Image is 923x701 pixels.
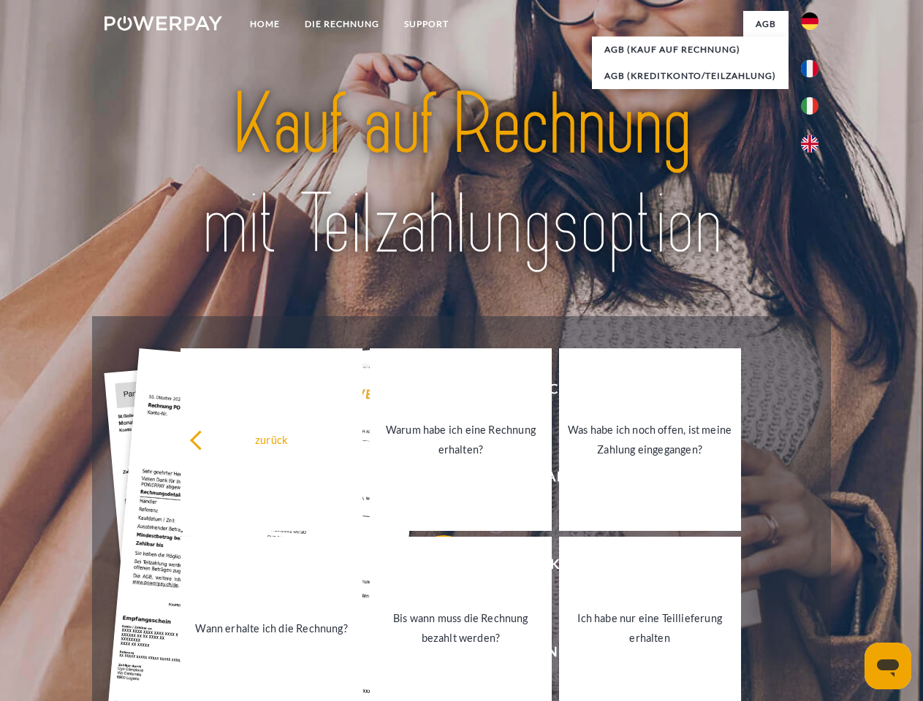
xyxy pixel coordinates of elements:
img: en [801,135,818,153]
img: logo-powerpay-white.svg [105,16,222,31]
img: fr [801,60,818,77]
div: Wann erhalte ich die Rechnung? [189,618,354,637]
a: DIE RECHNUNG [292,11,392,37]
div: Bis wann muss die Rechnung bezahlt werden? [379,608,543,648]
img: title-powerpay_de.svg [140,70,783,280]
iframe: Button to launch messaging window [865,643,911,689]
a: agb [743,11,789,37]
div: Was habe ich noch offen, ist meine Zahlung eingegangen? [568,420,732,459]
div: Ich habe nur eine Teillieferung erhalten [568,608,732,648]
img: de [801,12,818,30]
img: it [801,97,818,115]
a: SUPPORT [392,11,461,37]
a: Was habe ich noch offen, ist meine Zahlung eingegangen? [559,348,741,531]
div: Warum habe ich eine Rechnung erhalten? [379,420,543,459]
div: zurück [189,429,354,449]
a: AGB (Kauf auf Rechnung) [592,37,789,63]
a: Home [238,11,292,37]
a: AGB (Kreditkonto/Teilzahlung) [592,63,789,89]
